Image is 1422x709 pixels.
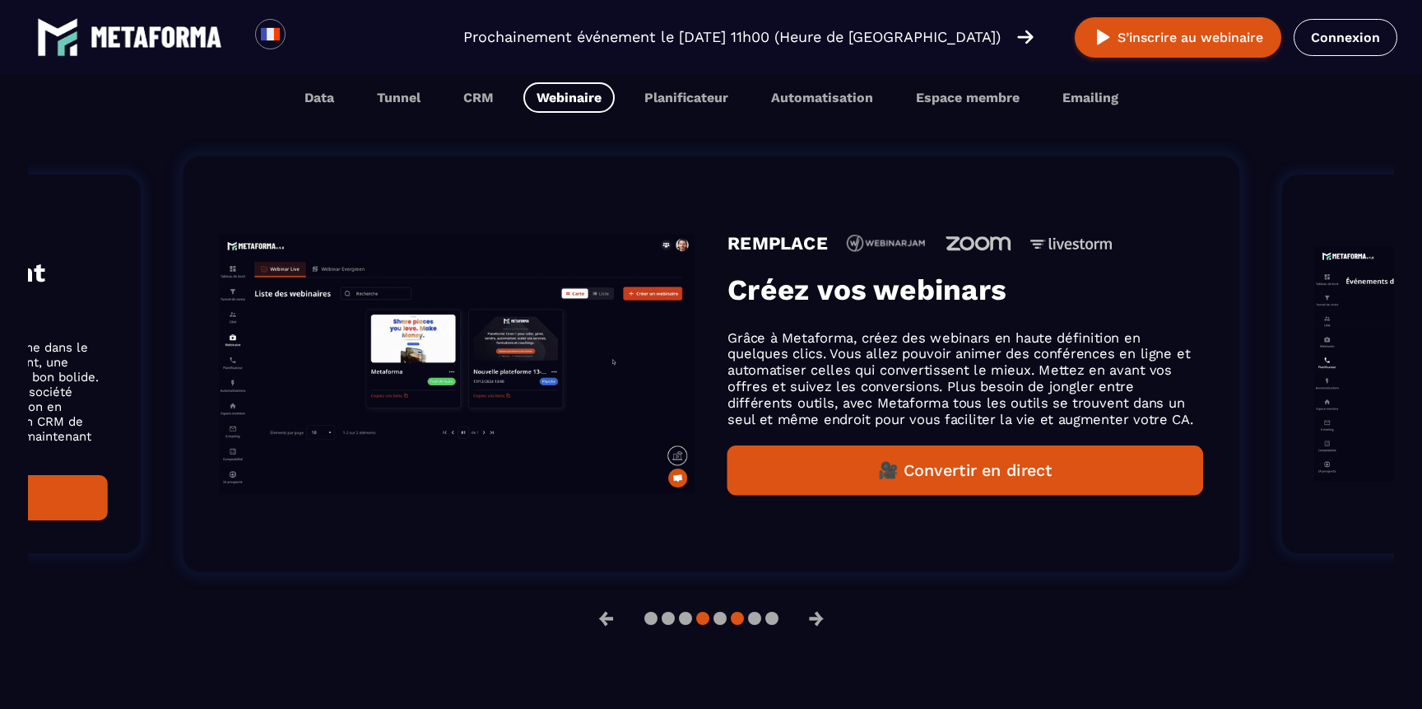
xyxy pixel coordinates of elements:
section: Gallery [28,129,1394,599]
input: Search for option [300,27,312,47]
h4: REMPLACE [727,233,828,254]
button: Tunnel [364,82,434,113]
img: icon [1030,237,1112,250]
img: play [1093,27,1113,48]
img: fr [260,24,281,44]
button: Espace membre [903,82,1033,113]
p: Prochainement événement le [DATE] 11h00 (Heure de [GEOGRAPHIC_DATA]) [463,26,1001,49]
button: 🎥 Convertir en direct [727,445,1203,496]
img: icon [945,236,1013,252]
button: Webinaire [523,82,615,113]
button: CRM [450,82,507,113]
button: → [795,599,838,638]
img: icon [846,235,927,253]
button: ← [585,599,628,638]
a: Connexion [1294,19,1397,56]
button: S’inscrire au webinaire [1075,17,1281,58]
button: Data [291,82,347,113]
button: Automatisation [758,82,886,113]
img: logo [37,16,78,58]
img: logo [91,26,222,48]
h3: Créez vos webinars [727,273,1203,307]
button: Planificateur [631,82,741,113]
img: gif [219,234,695,493]
p: Grâce à Metaforma, créez des webinars en haute définition en quelques clics. Vous allez pouvoir a... [727,329,1203,427]
button: Emailing [1049,82,1132,113]
img: arrow-right [1017,28,1034,46]
div: Search for option [286,19,326,55]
